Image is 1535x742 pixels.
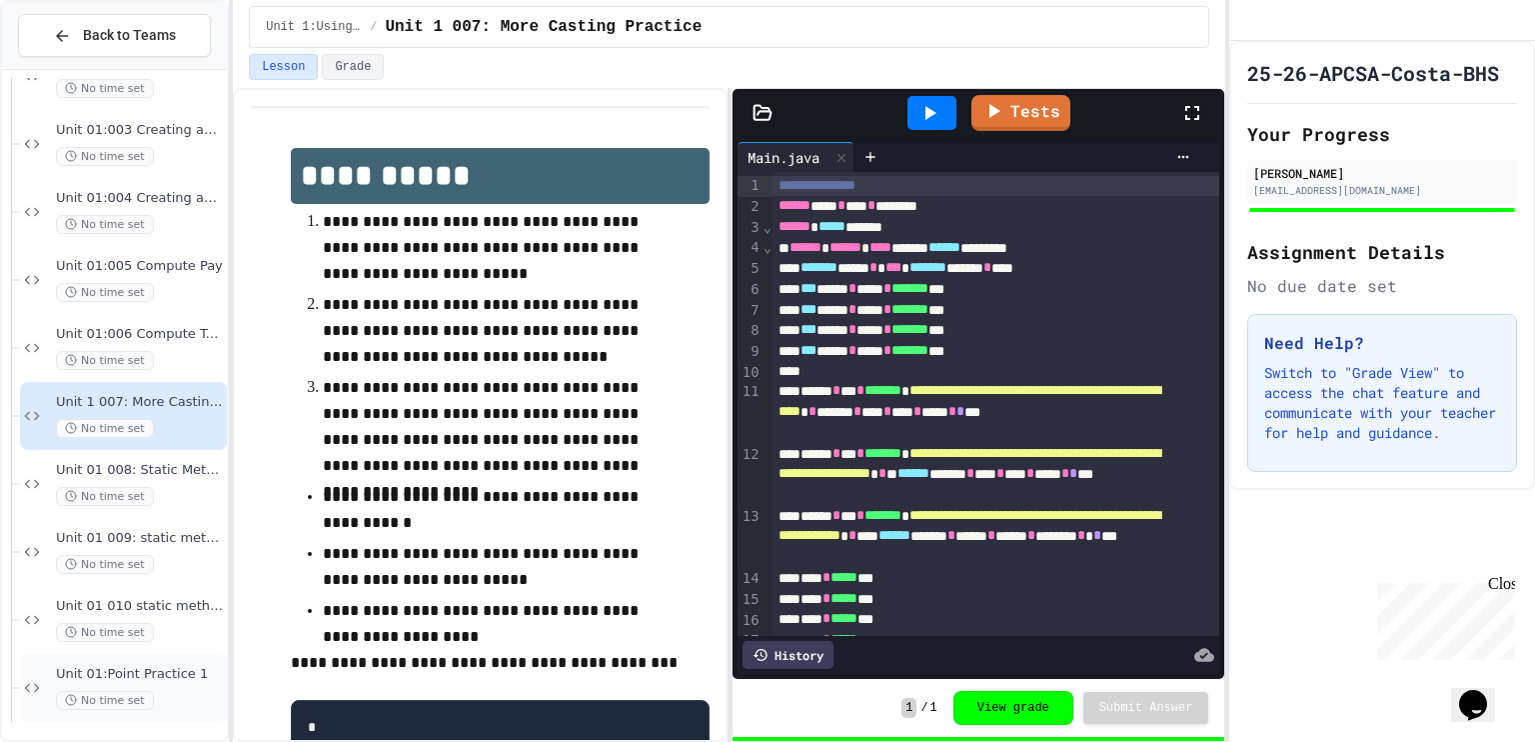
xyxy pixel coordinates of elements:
[738,569,763,590] div: 14
[56,215,154,234] span: No time set
[1264,331,1500,355] h3: Need Help?
[56,190,223,207] span: Unit 01:004 Creating and Printing Variables 5
[1247,120,1517,148] h2: Your Progress
[266,19,362,35] span: Unit 1:Using Objects and Methods
[738,197,763,218] div: 2
[18,14,211,57] button: Back to Teams
[738,445,763,507] div: 12
[56,258,223,275] span: Unit 01:005 Compute Pay
[56,598,223,615] span: Unit 01 010 static methods STRING BANNERS
[738,590,763,611] div: 15
[763,239,772,255] span: Fold line
[1369,575,1515,660] iframe: chat widget
[56,530,223,547] span: Unit 01 009: static method STRING Los hombres no lloran
[322,54,384,80] button: Grade
[56,326,223,343] span: Unit 01:006 Compute Total Due
[971,95,1070,131] a: Tests
[56,351,154,370] span: No time set
[370,19,377,35] span: /
[738,507,763,569] div: 13
[953,691,1073,725] button: View grade
[249,54,318,80] button: Lesson
[1264,363,1500,443] p: Switch to "Grade View" to access the chat feature and communicate with your teacher for help and ...
[738,259,763,280] div: 5
[738,142,854,172] div: Main.java
[763,219,772,235] span: Fold line
[385,15,702,39] span: Unit 1 007: More Casting Practice
[56,147,154,166] span: No time set
[56,283,154,302] span: No time set
[1247,238,1517,266] h2: Assignment Details
[56,419,154,438] span: No time set
[56,122,223,139] span: Unit 01:003 Creating and Printing Variables 3
[56,691,154,710] span: No time set
[738,176,763,197] div: 1
[738,342,763,363] div: 9
[901,698,916,718] span: 1
[56,555,154,574] span: No time set
[738,218,763,239] div: 3
[738,301,763,322] div: 7
[56,79,154,98] span: No time set
[1253,183,1511,198] div: [EMAIL_ADDRESS][DOMAIN_NAME]
[83,25,176,46] span: Back to Teams
[1253,164,1511,182] div: [PERSON_NAME]
[738,280,763,301] div: 6
[56,462,223,479] span: Unit 01 008: Static Method STRING Ex 1.12 Fight Song
[738,363,763,383] div: 10
[1099,700,1193,716] span: Submit Answer
[930,700,937,716] span: 1
[56,487,154,506] span: No time set
[56,666,223,683] span: Unit 01:Point Practice 1
[1083,692,1209,724] button: Submit Answer
[56,394,223,411] span: Unit 1 007: More Casting Practice
[738,631,763,652] div: 17
[738,611,763,632] div: 16
[738,238,763,259] div: 4
[738,382,763,444] div: 11
[1247,59,1499,87] h1: 25-26-APCSA-Costa-BHS
[8,8,138,127] div: Chat with us now!Close
[738,321,763,342] div: 8
[1451,662,1515,722] iframe: chat widget
[743,641,833,669] div: History
[1247,274,1517,298] div: No due date set
[56,623,154,642] span: No time set
[920,700,927,716] span: /
[738,147,829,168] div: Main.java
